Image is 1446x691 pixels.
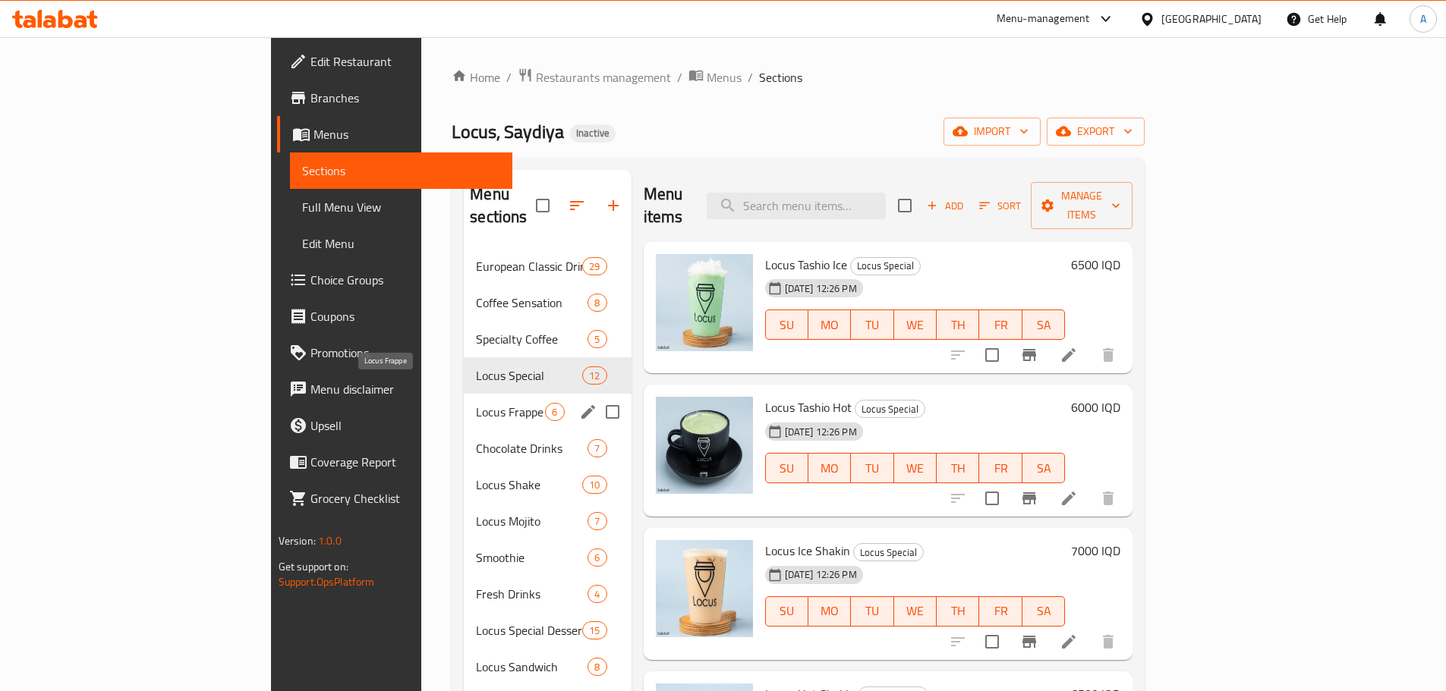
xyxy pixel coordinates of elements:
img: Locus Tashio Hot [656,397,753,494]
div: items [582,476,606,494]
div: Locus Special [850,257,921,275]
button: TU [851,596,893,627]
h6: 7000 IQD [1071,540,1120,561]
span: Fresh Drinks [476,585,588,603]
div: Smoothie6 [464,539,631,576]
button: SU [765,596,808,627]
a: Full Menu View [290,189,512,225]
a: Branches [277,80,512,116]
span: Smoothie [476,548,588,567]
span: Locus Special [851,257,920,275]
nav: breadcrumb [452,68,1145,87]
div: Locus Special12 [464,357,631,394]
div: Locus Special Desserts [476,621,582,639]
span: Add [925,197,966,215]
span: Locus Shake [476,476,582,494]
span: 12 [583,369,606,383]
button: FR [979,596,1022,627]
span: TH [943,314,973,336]
div: Specialty Coffee5 [464,321,631,357]
span: Menu disclaimer [310,380,500,398]
a: Coupons [277,298,512,335]
a: Edit menu item [1060,633,1078,651]
span: Locus Tashio Hot [765,396,852,419]
span: 6 [546,405,563,419]
span: Locus Frappe [476,403,545,421]
span: Locus Ice Shakin [765,539,850,562]
span: Version: [279,531,316,551]
span: Locus Special [855,400,925,418]
div: items [588,658,606,676]
button: SU [765,309,808,340]
span: TH [943,600,973,622]
div: items [588,294,606,312]
a: Edit Restaurant [277,43,512,80]
span: WE [900,314,931,336]
span: Coupons [310,307,500,325]
span: 6 [588,551,606,565]
span: Menus [313,125,500,143]
span: Coverage Report [310,453,500,471]
span: European Classic Drinks [476,257,582,275]
span: Choice Groups [310,271,500,289]
button: SA [1022,596,1065,627]
span: MO [814,600,845,622]
span: 15 [583,623,606,638]
button: TH [937,309,979,340]
span: Inactive [570,127,616,140]
span: Full Menu View [302,198,500,216]
span: Select to update [976,626,1008,658]
button: MO [808,453,851,483]
span: 10 [583,478,606,492]
span: TU [857,457,887,479]
button: MO [808,309,851,340]
li: / [748,68,753,86]
span: Locus Sandwich [476,658,588,676]
li: / [677,68,682,86]
button: Branch-specific-item [1011,623,1047,660]
div: Chocolate Drinks7 [464,430,631,466]
span: Select all sections [527,190,559,221]
span: Restaurants management [536,68,671,86]
a: Sections [290,152,512,189]
div: items [588,512,606,530]
span: Sort sections [559,187,595,224]
button: Branch-specific-item [1011,337,1047,373]
span: FR [985,314,1016,336]
div: Locus Shake10 [464,466,631,503]
span: A [1420,11,1426,27]
span: TU [857,600,887,622]
a: Menus [688,68,742,87]
input: search [707,193,886,219]
button: FR [979,453,1022,483]
button: Manage items [1031,182,1133,229]
span: export [1059,122,1133,141]
button: WE [894,453,937,483]
span: Sections [302,162,500,180]
a: Menu disclaimer [277,371,512,407]
button: delete [1090,337,1126,373]
div: Menu-management [997,10,1090,28]
span: Select to update [976,339,1008,371]
h6: 6000 IQD [1071,397,1120,418]
button: delete [1090,480,1126,517]
a: Edit Menu [290,225,512,262]
div: Locus Mojito7 [464,503,631,539]
span: Menus [707,68,742,86]
a: Support.OpsPlatform [279,572,375,592]
button: Sort [975,194,1025,218]
span: Promotions [310,344,500,362]
a: Edit menu item [1060,346,1078,364]
button: SA [1022,309,1065,340]
span: Specialty Coffee [476,330,588,348]
span: MO [814,314,845,336]
span: Get support on: [279,557,348,576]
span: Branches [310,89,500,107]
span: SU [772,457,802,479]
span: Locus Special [854,544,923,561]
span: Add item [921,194,969,218]
button: TU [851,309,893,340]
button: FR [979,309,1022,340]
